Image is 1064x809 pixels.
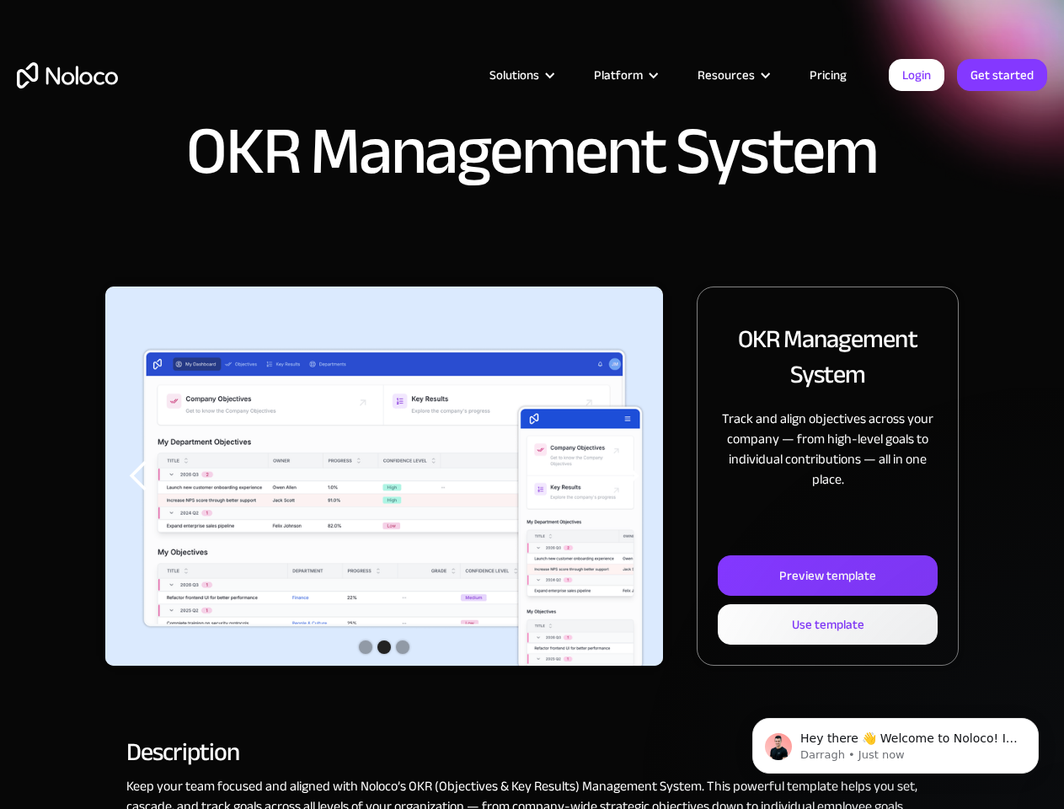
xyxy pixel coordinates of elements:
a: home [17,62,118,88]
div: Use template [792,613,864,635]
p: Track and align objectives across your company — from high-level goals to individual contribution... [718,409,938,490]
div: Show slide 3 of 3 [396,640,409,654]
div: Resources [698,64,755,86]
iframe: Intercom notifications message [727,683,1064,801]
h2: OKR Management System [718,321,938,392]
div: Resources [676,64,789,86]
a: Use template [718,604,938,645]
div: Preview template [779,565,876,587]
div: 1 of 3 [105,287,663,666]
div: Show slide 2 of 3 [377,640,391,654]
div: Platform [573,64,676,86]
div: carousel [105,287,663,666]
a: Preview template [718,555,938,596]
h2: Description [126,744,938,759]
div: previous slide [105,287,173,666]
a: Login [889,59,944,91]
div: next slide [596,287,663,666]
a: Get started [957,59,1047,91]
div: Solutions [468,64,573,86]
div: Platform [594,64,643,86]
div: Solutions [489,64,539,86]
a: Pricing [789,64,868,86]
div: Show slide 1 of 3 [359,640,372,654]
h1: OKR Management System [186,118,878,185]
